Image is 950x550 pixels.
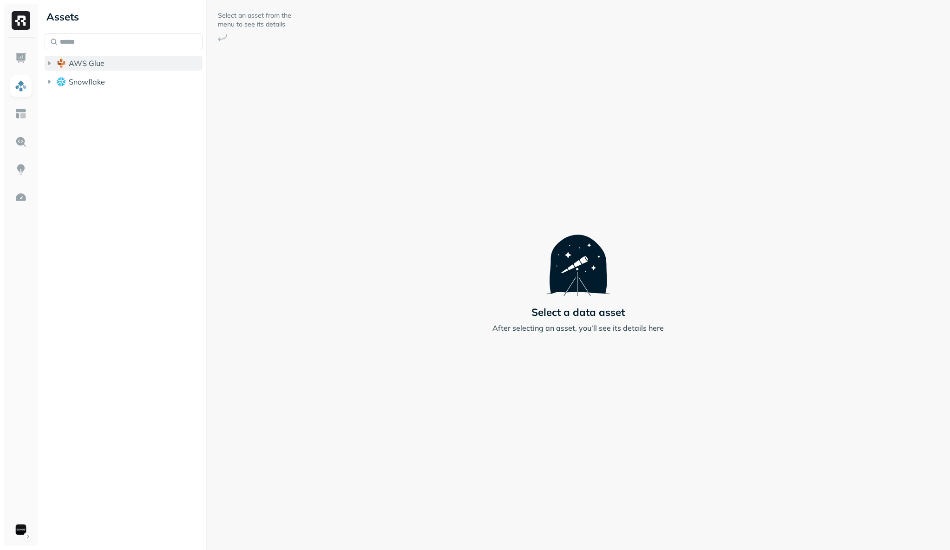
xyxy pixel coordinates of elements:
button: AWS Glue [45,56,203,71]
img: Assets [15,80,27,92]
img: Arrow [218,34,227,41]
img: Telescope [546,216,610,296]
img: Sonos [14,523,27,536]
span: AWS Glue [69,59,105,68]
img: Optimization [15,191,27,203]
img: Dashboard [15,52,27,64]
img: root [57,59,66,68]
img: Query Explorer [15,136,27,148]
img: root [57,77,66,86]
div: Assets [45,9,203,24]
img: Insights [15,164,27,176]
p: Select a data asset [531,306,625,319]
p: After selecting an asset, you’ll see its details here [492,322,664,334]
img: Ryft [12,11,30,30]
button: Snowflake [45,74,203,89]
p: Select an asset from the menu to see its details [218,11,292,29]
span: Snowflake [69,77,105,86]
img: Asset Explorer [15,108,27,120]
